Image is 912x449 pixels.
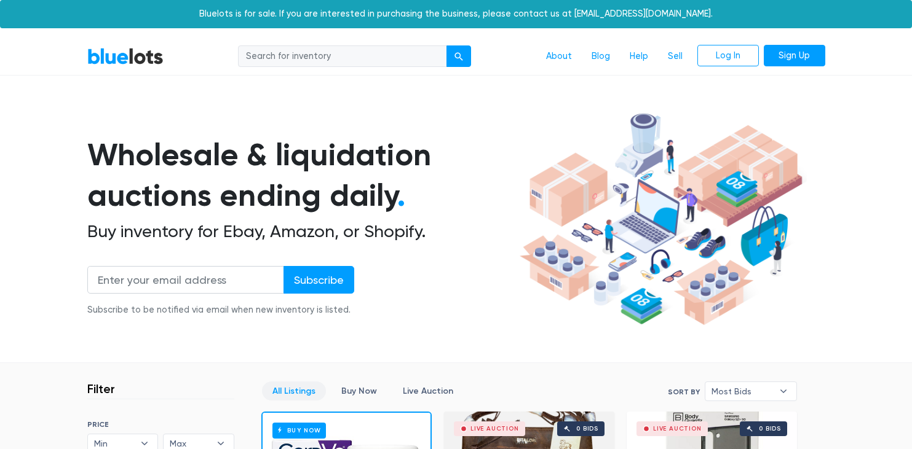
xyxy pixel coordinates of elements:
[620,45,658,68] a: Help
[764,45,825,67] a: Sign Up
[397,177,405,214] span: .
[653,426,702,432] div: Live Auction
[392,381,464,400] a: Live Auction
[771,382,796,400] b: ▾
[238,45,447,68] input: Search for inventory
[87,420,234,429] h6: PRICE
[87,303,354,317] div: Subscribe to be notified via email when new inventory is listed.
[284,266,354,294] input: Subscribe
[536,45,582,68] a: About
[515,107,807,331] img: hero-ee84e7d0318cb26816c560f6b4441b76977f77a177738b4e94f68c95b2b83dbb.png
[470,426,519,432] div: Live Auction
[759,426,781,432] div: 0 bids
[576,426,598,432] div: 0 bids
[668,386,700,397] label: Sort By
[697,45,759,67] a: Log In
[87,221,515,242] h2: Buy inventory for Ebay, Amazon, or Shopify.
[331,381,387,400] a: Buy Now
[658,45,692,68] a: Sell
[87,381,115,396] h3: Filter
[712,382,773,400] span: Most Bids
[87,135,515,216] h1: Wholesale & liquidation auctions ending daily
[262,381,326,400] a: All Listings
[87,266,284,294] input: Enter your email address
[87,47,164,65] a: BlueLots
[272,423,326,438] h6: Buy Now
[582,45,620,68] a: Blog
